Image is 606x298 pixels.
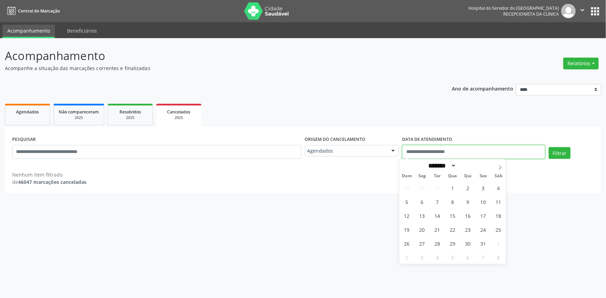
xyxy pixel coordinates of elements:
span: Dezembro 29, 2024 [400,181,414,195]
span: Janeiro 1, 2025 [446,181,459,195]
a: Acompanhamento [2,25,55,38]
span: Qui [460,174,475,178]
span: Janeiro 5, 2025 [400,195,414,208]
p: Acompanhe a situação das marcações correntes e finalizadas [5,65,422,72]
span: Janeiro 30, 2025 [461,237,475,250]
span: Janeiro 8, 2025 [446,195,459,208]
span: Fevereiro 2, 2025 [400,250,414,264]
span: Recepcionista da clínica [503,11,559,17]
span: Janeiro 9, 2025 [461,195,475,208]
span: Janeiro 23, 2025 [461,223,475,236]
span: Fevereiro 7, 2025 [476,250,490,264]
span: Janeiro 3, 2025 [476,181,490,195]
span: Central de Marcação [18,8,60,14]
i:  [579,6,586,14]
span: Janeiro 14, 2025 [431,209,444,222]
span: Janeiro 7, 2025 [431,195,444,208]
label: PESQUISAR [12,134,36,145]
a: Beneficiários [62,25,102,37]
button: Relatórios [563,58,599,69]
div: de [12,178,86,186]
strong: 46047 marcações canceladas [18,179,86,185]
span: Janeiro 10, 2025 [476,195,490,208]
span: Janeiro 2, 2025 [461,181,475,195]
button: Filtrar [549,147,571,159]
span: Janeiro 12, 2025 [400,209,414,222]
span: Fevereiro 3, 2025 [415,250,429,264]
span: Janeiro 28, 2025 [431,237,444,250]
span: Janeiro 6, 2025 [415,195,429,208]
span: Fevereiro 4, 2025 [431,250,444,264]
span: Janeiro 15, 2025 [446,209,459,222]
label: DATA DE ATENDIMENTO [402,134,452,145]
span: Janeiro 16, 2025 [461,209,475,222]
span: Janeiro 24, 2025 [476,223,490,236]
span: Janeiro 19, 2025 [400,223,414,236]
button: apps [589,5,601,17]
span: Fevereiro 8, 2025 [492,250,505,264]
span: Janeiro 31, 2025 [476,237,490,250]
span: Dom [399,174,415,178]
span: Janeiro 20, 2025 [415,223,429,236]
span: Janeiro 21, 2025 [431,223,444,236]
span: Janeiro 13, 2025 [415,209,429,222]
a: Central de Marcação [5,5,60,17]
span: Janeiro 4, 2025 [492,181,505,195]
span: Fevereiro 6, 2025 [461,250,475,264]
span: Fevereiro 1, 2025 [492,237,505,250]
span: Janeiro 26, 2025 [400,237,414,250]
span: Agendados [307,147,385,154]
span: Seg [415,174,430,178]
span: Janeiro 25, 2025 [492,223,505,236]
div: 2025 [113,115,148,120]
select: Month [426,162,457,169]
span: Fevereiro 5, 2025 [446,250,459,264]
span: Ter [430,174,445,178]
label: Origem do cancelamento [305,134,366,145]
span: Não compareceram [59,109,99,115]
p: Ano de acompanhamento [452,84,514,93]
span: Sex [475,174,491,178]
span: Janeiro 18, 2025 [492,209,505,222]
button:  [576,4,589,18]
span: Janeiro 22, 2025 [446,223,459,236]
div: Hospital do Servidor do [GEOGRAPHIC_DATA] [468,5,559,11]
span: Cancelados [167,109,191,115]
span: Janeiro 11, 2025 [492,195,505,208]
img: img [561,4,576,18]
span: Janeiro 17, 2025 [476,209,490,222]
p: Acompanhamento [5,47,422,65]
span: Dezembro 31, 2024 [431,181,444,195]
span: Janeiro 27, 2025 [415,237,429,250]
div: Nenhum item filtrado [12,171,86,178]
span: Sáb [491,174,506,178]
span: Dezembro 30, 2024 [415,181,429,195]
div: 2025 [59,115,99,120]
span: Agendados [16,109,39,115]
span: Janeiro 29, 2025 [446,237,459,250]
div: 2025 [161,115,197,120]
span: Qua [445,174,460,178]
span: Resolvidos [119,109,141,115]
